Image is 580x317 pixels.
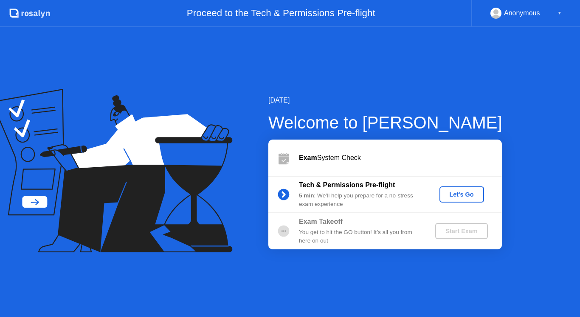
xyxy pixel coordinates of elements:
[299,192,314,199] b: 5 min
[439,228,484,234] div: Start Exam
[299,153,502,163] div: System Check
[299,191,421,209] div: : We’ll help you prepare for a no-stress exam experience
[443,191,481,198] div: Let's Go
[268,110,502,135] div: Welcome to [PERSON_NAME]
[268,95,502,106] div: [DATE]
[504,8,540,19] div: Anonymous
[435,223,487,239] button: Start Exam
[557,8,562,19] div: ▼
[439,186,484,203] button: Let's Go
[299,228,421,246] div: You get to hit the GO button! It’s all you from here on out
[299,218,343,225] b: Exam Takeoff
[299,181,395,188] b: Tech & Permissions Pre-flight
[299,154,317,161] b: Exam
